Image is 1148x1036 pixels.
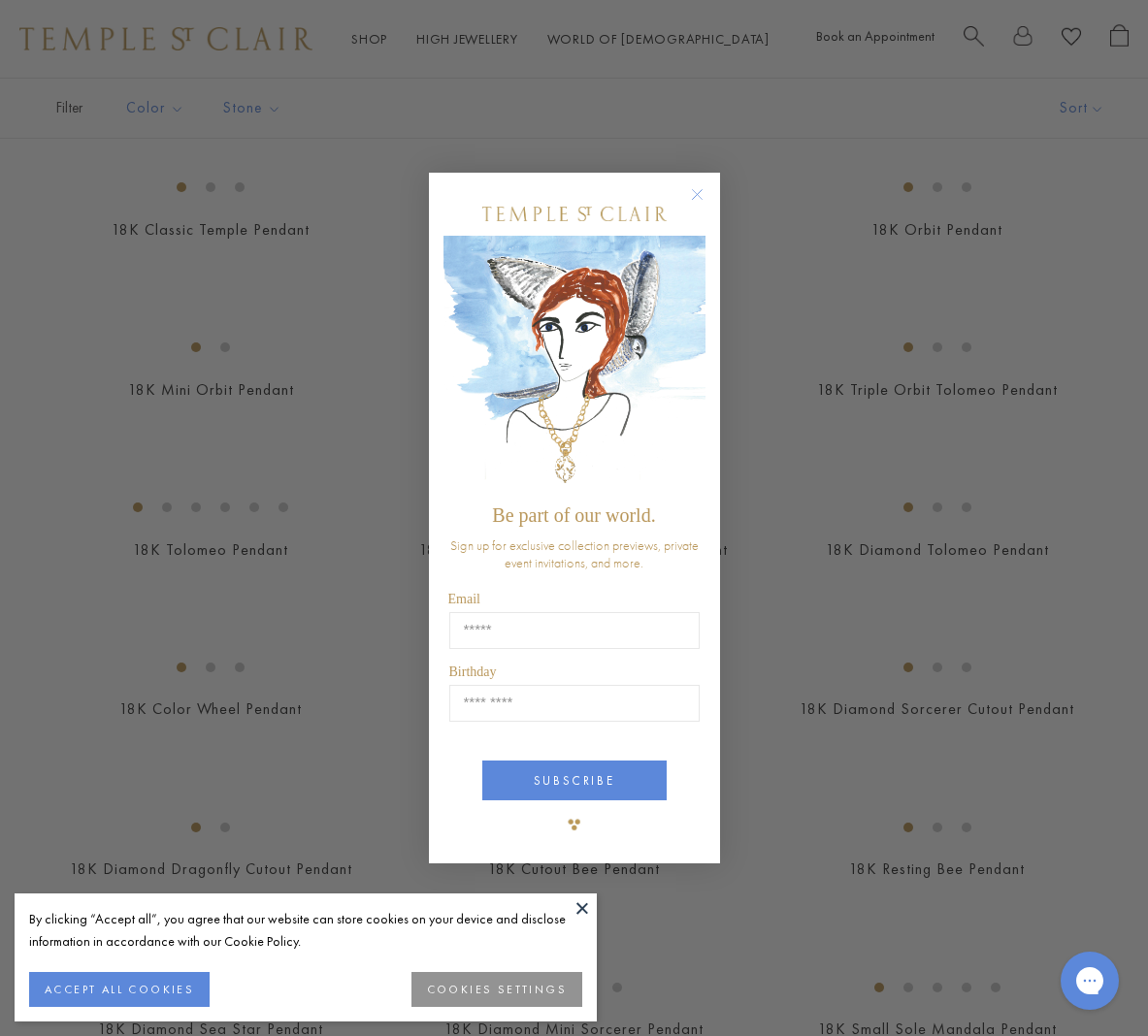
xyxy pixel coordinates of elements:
button: Close dialog [695,192,719,216]
iframe: Gorgias live chat messenger [1051,945,1129,1017]
input: Email [449,612,700,649]
button: ACCEPT ALL COOKIES [29,972,210,1007]
span: Birthday [449,664,497,679]
span: Sign up for exclusive collection previews, private event invitations, and more. [450,536,699,571]
span: Be part of our world. [492,504,655,526]
img: Temple St. Clair [482,207,667,221]
span: Email [448,592,480,606]
img: c4a9eb12-d91a-4d4a-8ee0-386386f4f338.jpeg [443,236,705,495]
img: TSC [555,805,594,844]
button: COOKIES SETTINGS [411,972,582,1007]
div: By clicking “Accept all”, you agree that our website can store cookies on your device and disclos... [29,908,582,953]
button: SUBSCRIBE [482,761,667,800]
